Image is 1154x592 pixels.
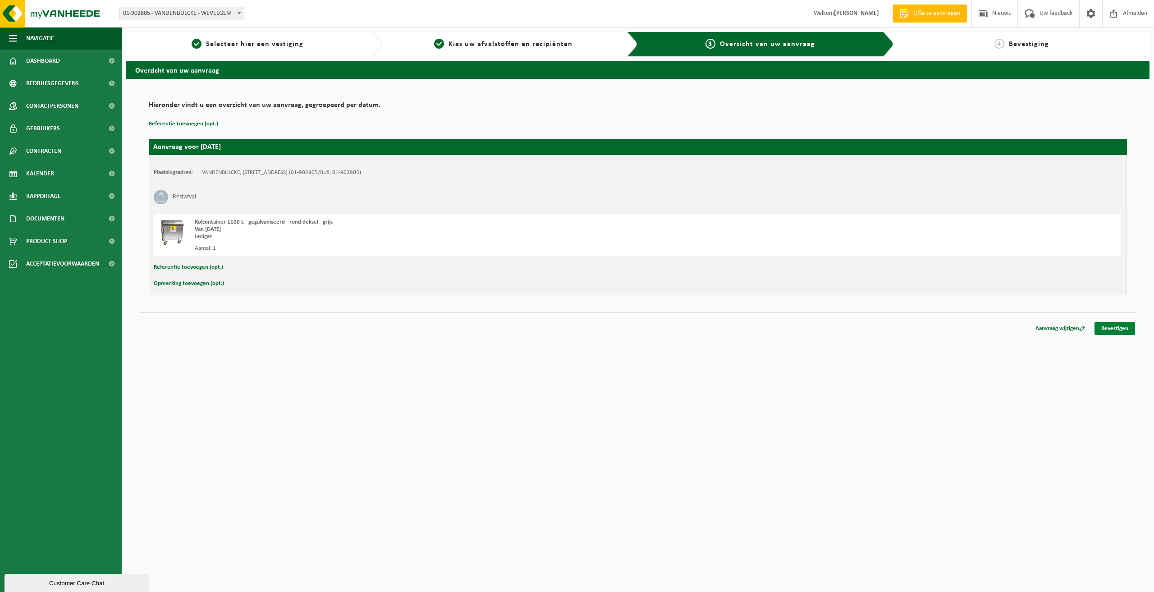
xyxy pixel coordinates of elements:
[154,262,223,273] button: Referentie toevoegen (opt.)
[26,252,99,275] span: Acceptatievoorwaarden
[195,226,221,232] strong: Van [DATE]
[1094,322,1135,335] a: Bevestigen
[126,61,1149,78] h2: Overzicht van uw aanvraag
[149,101,1127,114] h2: Hieronder vindt u een overzicht van uw aanvraag, gegroepeerd per datum.
[26,117,60,140] span: Gebruikers
[159,219,186,246] img: WB-1100-GAL-GY-02.png
[173,190,196,204] h3: Restafval
[26,207,64,230] span: Documenten
[994,39,1004,49] span: 4
[434,39,444,49] span: 2
[26,72,79,95] span: Bedrijfsgegevens
[153,143,221,151] strong: Aanvraag voor [DATE]
[893,5,967,23] a: Offerte aanvragen
[834,10,879,17] strong: [PERSON_NAME]
[202,169,361,176] td: VANDENBULCKE, [STREET_ADDRESS] (01-902805/BUS, 01-902805)
[449,41,572,48] span: Kies uw afvalstoffen en recipiënten
[705,39,715,49] span: 3
[26,140,61,162] span: Contracten
[387,39,620,50] a: 2Kies uw afvalstoffen en recipiënten
[26,185,61,207] span: Rapportage
[26,27,54,50] span: Navigatie
[154,170,193,175] strong: Plaatsingsadres:
[192,39,201,49] span: 1
[119,7,244,20] span: 01-902805 - VANDENBULCKE - WEVELGEM
[911,9,962,18] span: Offerte aanvragen
[195,233,674,240] div: Ledigen
[195,219,333,225] span: Rolcontainer 1100 L - gegalvaniseerd - rond deksel - grijs
[195,245,674,252] div: Aantal: 1
[720,41,815,48] span: Overzicht van uw aanvraag
[26,162,54,185] span: Kalender
[1009,41,1049,48] span: Bevestiging
[26,230,67,252] span: Product Shop
[154,278,224,289] button: Opmerking toevoegen (opt.)
[26,95,78,117] span: Contactpersonen
[26,50,60,72] span: Dashboard
[206,41,303,48] span: Selecteer hier een vestiging
[131,39,364,50] a: 1Selecteer hier een vestiging
[149,118,218,130] button: Referentie toevoegen (opt.)
[1029,322,1092,335] a: Aanvraag wijzigen
[5,572,151,592] iframe: chat widget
